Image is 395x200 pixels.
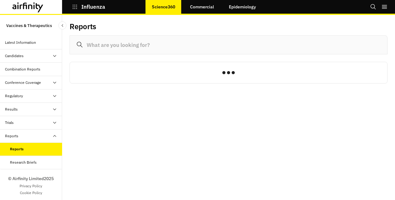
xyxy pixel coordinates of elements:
div: Regulatory [5,93,23,99]
div: Reports [10,146,24,152]
div: Research Briefs [10,160,37,165]
h2: Reports [70,22,96,31]
div: Trials [5,120,14,125]
button: Influenza [72,2,105,12]
p: Vaccines & Therapeutics [6,20,52,31]
p: © Airfinity Limited 2025 [8,175,54,182]
button: Search [370,2,376,12]
div: Combination Reports [5,66,40,72]
a: Privacy Policy [20,183,42,189]
button: Close Sidebar [58,21,66,30]
div: Reports [5,133,18,139]
input: What are you looking for? [70,35,388,54]
div: Candidates [5,53,24,59]
p: Influenza [81,4,105,10]
a: Cookie Policy [20,190,42,196]
div: Conference Coverage [5,80,41,85]
div: Results [5,107,18,112]
p: Science360 [152,4,175,9]
div: Latest Information [5,40,36,45]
